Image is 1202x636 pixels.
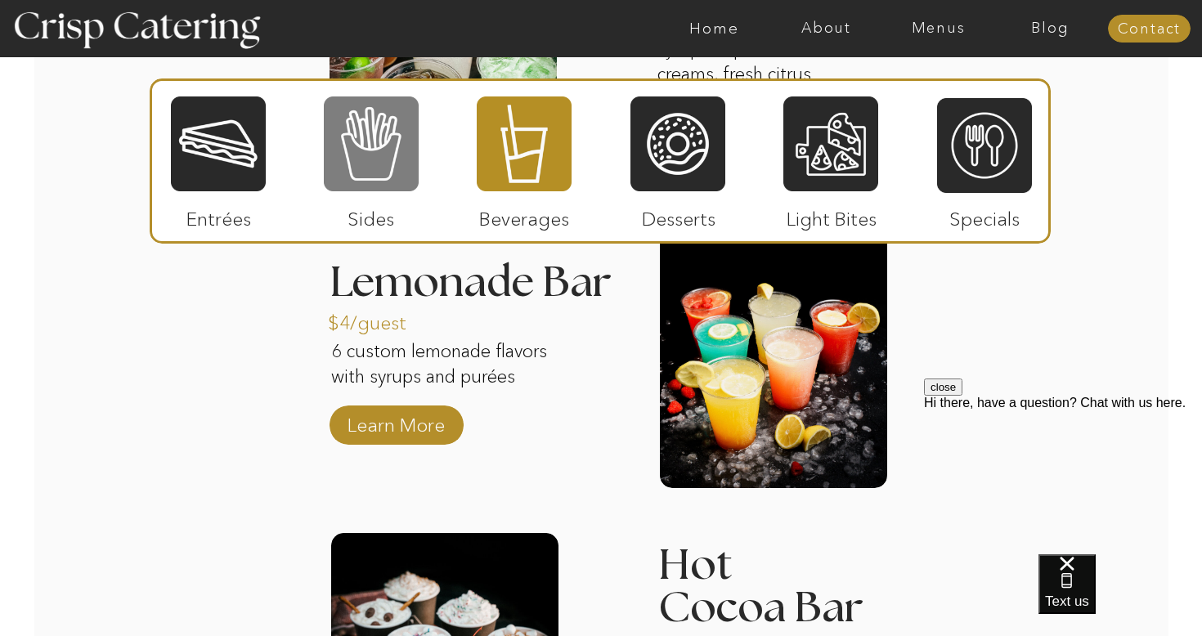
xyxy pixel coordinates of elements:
[331,339,562,418] p: 6 custom lemonade flavors with syrups and purées
[624,191,733,239] p: Desserts
[924,378,1202,575] iframe: podium webchat widget prompt
[330,262,627,282] h3: Lemonade Bar
[342,397,451,445] a: Learn More
[994,20,1106,37] a: Blog
[469,191,578,239] p: Beverages
[882,20,994,37] a: Menus
[930,191,1038,239] p: Specials
[164,191,273,239] p: Entrées
[1108,21,1191,38] a: Contact
[1038,554,1202,636] iframe: podium webchat widget bubble
[777,191,886,239] p: Light Bites
[658,20,770,37] a: Home
[328,295,437,343] p: $4/guest
[770,20,882,37] a: About
[658,544,875,588] h3: Hot Cocoa Bar
[316,191,425,239] p: Sides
